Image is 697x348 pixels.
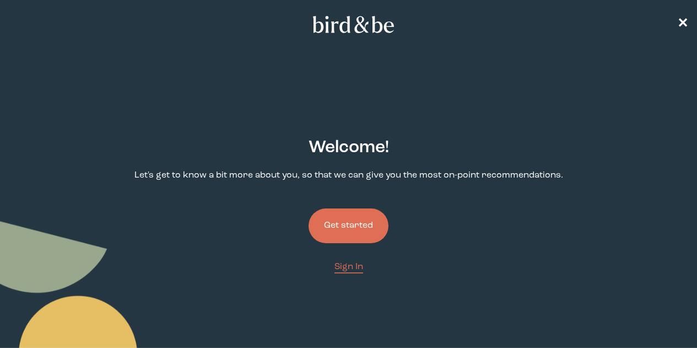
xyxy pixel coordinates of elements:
button: Get started [309,208,388,243]
a: ✕ [677,15,688,34]
iframe: Gorgias live chat messenger [642,296,686,337]
span: Sign In [334,263,363,271]
span: ✕ [677,18,688,31]
a: Sign In [334,261,363,274]
a: Get started [309,191,388,261]
h2: Welcome ! [309,135,389,160]
p: Let's get to know a bit more about you, so that we can give you the most on-point recommendations. [134,169,563,182]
